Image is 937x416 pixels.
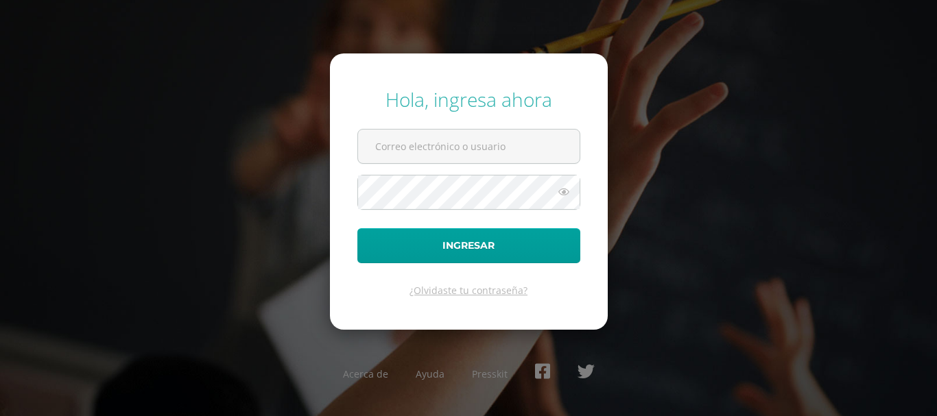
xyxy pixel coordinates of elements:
[358,130,580,163] input: Correo electrónico o usuario
[410,284,527,297] a: ¿Olvidaste tu contraseña?
[357,228,580,263] button: Ingresar
[416,367,444,380] a: Ayuda
[343,367,388,380] a: Acerca de
[357,86,580,112] div: Hola, ingresa ahora
[472,367,508,380] a: Presskit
